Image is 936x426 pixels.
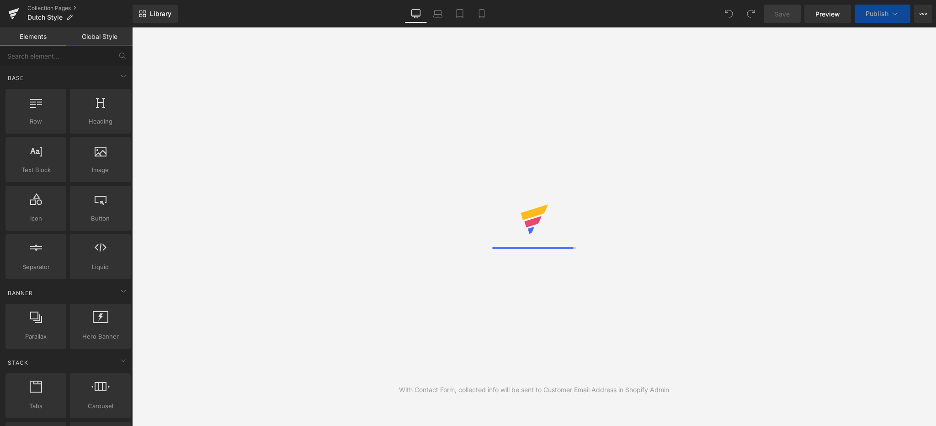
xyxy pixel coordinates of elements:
[804,5,851,23] a: Preview
[742,5,760,23] button: Redo
[449,5,471,23] a: Tablet
[815,9,840,19] span: Preview
[8,117,64,126] span: Row
[775,9,790,19] span: Save
[427,5,449,23] a: Laptop
[7,74,25,82] span: Base
[399,385,669,395] div: With Contact Form, collected info will be sent to Customer Email Address in Shopify Admin
[8,401,64,411] span: Tabs
[8,262,64,272] span: Separator
[866,10,888,17] span: Publish
[27,5,133,12] a: Collection Pages
[720,5,738,23] button: Undo
[73,214,128,223] span: Button
[73,332,128,341] span: Hero Banner
[27,14,63,21] span: Dutch Style
[8,332,64,341] span: Parallax
[8,214,64,223] span: Icon
[73,262,128,272] span: Liquid
[471,5,493,23] a: Mobile
[73,401,128,411] span: Carousel
[150,10,171,18] span: Library
[8,165,64,175] span: Text Block
[405,5,427,23] a: Desktop
[73,165,128,175] span: Image
[7,358,29,367] span: Stack
[914,5,932,23] button: More
[73,117,128,126] span: Heading
[133,5,178,23] a: New Library
[66,27,133,46] a: Global Style
[7,289,34,297] span: Banner
[855,5,910,23] button: Publish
